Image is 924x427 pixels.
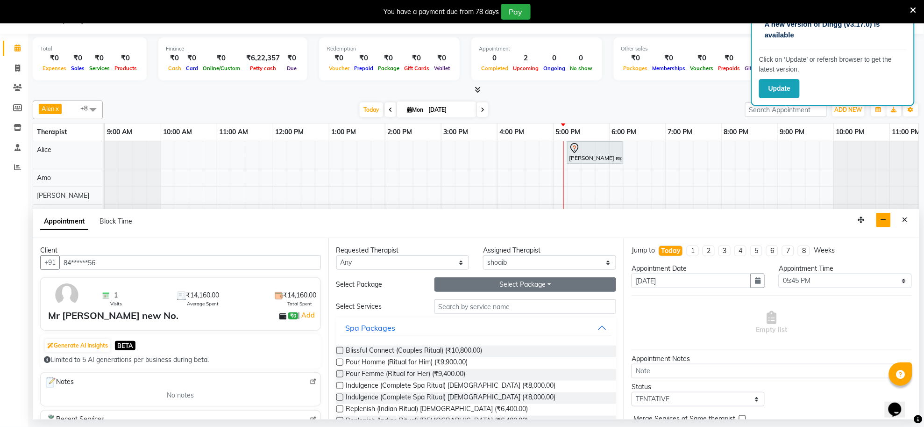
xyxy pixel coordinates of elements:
[814,246,835,255] div: Weeks
[432,53,452,64] div: ₹0
[759,55,907,74] p: Click on ‘Update’ or refersh browser to get the latest version.
[568,65,595,72] span: No show
[716,53,743,64] div: ₹0
[722,125,751,139] a: 8:00 PM
[288,312,298,320] span: ₹0
[501,4,531,20] button: Pay
[327,45,452,53] div: Redemption
[610,125,639,139] a: 6:00 PM
[541,65,568,72] span: Ongoing
[661,246,681,256] div: Today
[750,246,762,256] li: 5
[100,217,132,225] span: Block Time
[650,53,688,64] div: ₹0
[511,65,541,72] span: Upcoming
[541,53,568,64] div: 0
[688,53,716,64] div: ₹0
[352,65,376,72] span: Prepaid
[632,246,655,255] div: Jump to
[53,282,80,309] img: avatar
[778,125,807,139] a: 9:00 PM
[346,392,556,404] span: Indulgence (Complete Spa Ritual) [DEMOGRAPHIC_DATA] (₹8,000.00)
[161,125,195,139] a: 10:00 AM
[650,65,688,72] span: Memberships
[184,53,200,64] div: ₹0
[45,339,110,352] button: Generate AI Insights
[832,103,865,116] button: ADD NEW
[688,65,716,72] span: Vouchers
[632,354,912,364] div: Appointment Notes
[479,53,511,64] div: 0
[633,414,735,426] span: Merge Services of Same therapist
[340,319,613,336] button: Spa Packages
[346,322,396,333] div: Spa Packages
[405,106,426,113] span: Mon
[798,246,810,256] li: 8
[166,53,184,64] div: ₹0
[44,414,105,426] span: Recent Services
[105,125,135,139] a: 9:00 AM
[835,106,862,113] span: ADD NEW
[483,246,616,255] div: Assigned Therapist
[621,45,773,53] div: Other sales
[44,355,317,365] div: Limited to 5 AI generations per business during beta.
[479,65,511,72] span: Completed
[167,391,194,400] span: No notes
[782,246,794,256] li: 7
[756,311,788,335] span: Empty list
[759,79,800,98] button: Update
[426,103,472,117] input: 2025-09-01
[376,65,402,72] span: Package
[743,65,773,72] span: Gift Cards
[284,53,300,64] div: ₹0
[200,53,242,64] div: ₹0
[384,7,499,17] div: You have a payment due from 78 days
[40,255,60,270] button: +91
[69,65,87,72] span: Sales
[114,290,118,300] span: 1
[890,125,923,139] a: 11:00 PM
[166,45,300,53] div: Finance
[432,65,452,72] span: Wallet
[479,45,595,53] div: Appointment
[766,246,778,256] li: 6
[329,125,359,139] a: 1:00 PM
[687,246,699,256] li: 1
[37,145,51,154] span: Alice
[716,65,743,72] span: Prepaids
[284,290,317,300] span: ₹14,160.00
[511,53,541,64] div: 2
[703,246,715,256] li: 2
[346,357,468,369] span: Pour Homme (Ritual for Him) (₹9,900.00)
[115,341,135,350] span: BETA
[40,213,88,230] span: Appointment
[352,53,376,64] div: ₹0
[376,53,402,64] div: ₹0
[779,264,912,274] div: Appointment Time
[69,53,87,64] div: ₹0
[434,299,617,314] input: Search by service name
[346,346,483,357] span: Blissful Connect (Couples Ritual) (₹10,800.00)
[346,381,556,392] span: Indulgence (Complete Spa Ritual) [DEMOGRAPHIC_DATA] (₹8,000.00)
[765,19,901,40] p: A new version of Dingg (v3.17.0) is available
[441,125,471,139] a: 3:00 PM
[336,246,469,255] div: Requested Therapist
[329,280,427,289] div: Select Package
[44,376,74,389] span: Notes
[743,53,773,64] div: ₹0
[300,310,316,321] a: Add
[112,53,139,64] div: ₹0
[217,125,251,139] a: 11:00 AM
[666,125,695,139] a: 7:00 PM
[37,128,67,136] span: Therapist
[734,246,746,256] li: 4
[187,300,219,307] span: Average Spent
[242,53,284,64] div: ₹6,22,357
[110,300,122,307] span: Visits
[55,105,59,112] a: x
[402,65,432,72] span: Gift Cards
[346,404,528,416] span: Replenish (Indian Ritual) [DEMOGRAPHIC_DATA] (₹6,400.00)
[166,65,184,72] span: Cash
[186,290,219,300] span: ₹14,160.00
[632,264,765,274] div: Appointment Date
